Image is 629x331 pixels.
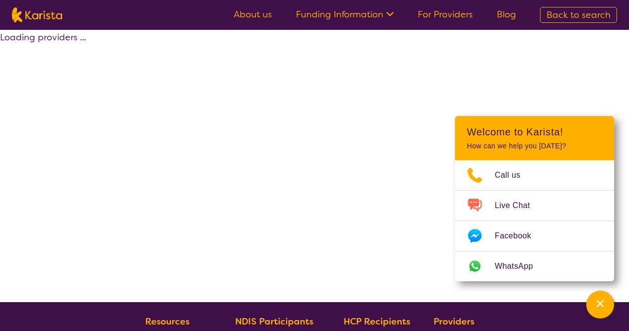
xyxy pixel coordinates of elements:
[455,116,614,281] div: Channel Menu
[467,142,602,150] p: How can we help you [DATE]?
[434,316,474,328] b: Providers
[455,251,614,281] a: Web link opens in a new tab.
[495,198,542,213] span: Live Chat
[495,228,543,243] span: Facebook
[235,316,313,328] b: NDIS Participants
[344,316,410,328] b: HCP Recipients
[234,8,272,20] a: About us
[12,7,62,22] img: Karista logo
[497,8,516,20] a: Blog
[145,316,189,328] b: Resources
[467,126,602,138] h2: Welcome to Karista!
[418,8,473,20] a: For Providers
[495,259,545,274] span: WhatsApp
[495,168,533,183] span: Call us
[455,160,614,281] ul: Choose channel
[296,8,394,20] a: Funding Information
[546,9,611,21] span: Back to search
[586,291,614,319] button: Channel Menu
[540,7,617,23] a: Back to search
